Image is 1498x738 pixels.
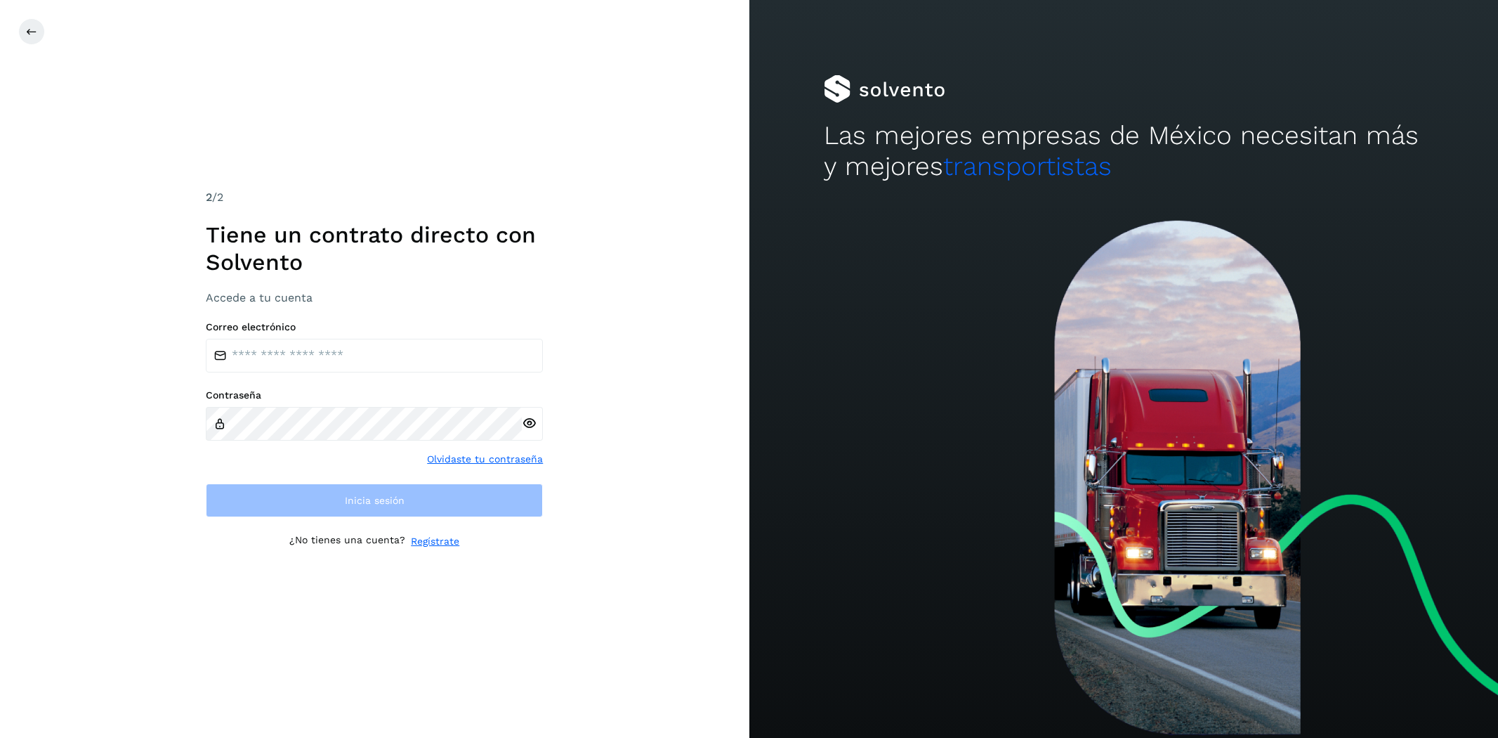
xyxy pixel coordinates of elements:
[206,221,543,276] h1: Tiene un contrato directo con Solvento
[206,321,543,333] label: Correo electrónico
[206,189,543,206] div: /2
[206,291,543,304] h3: Accede a tu cuenta
[206,190,212,204] span: 2
[943,151,1112,181] span: transportistas
[824,120,1423,183] h2: Las mejores empresas de México necesitan más y mejores
[427,452,543,467] a: Olvidaste tu contraseña
[206,389,543,401] label: Contraseña
[206,484,543,517] button: Inicia sesión
[345,496,405,505] span: Inicia sesión
[411,534,459,549] a: Regístrate
[289,534,405,549] p: ¿No tienes una cuenta?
